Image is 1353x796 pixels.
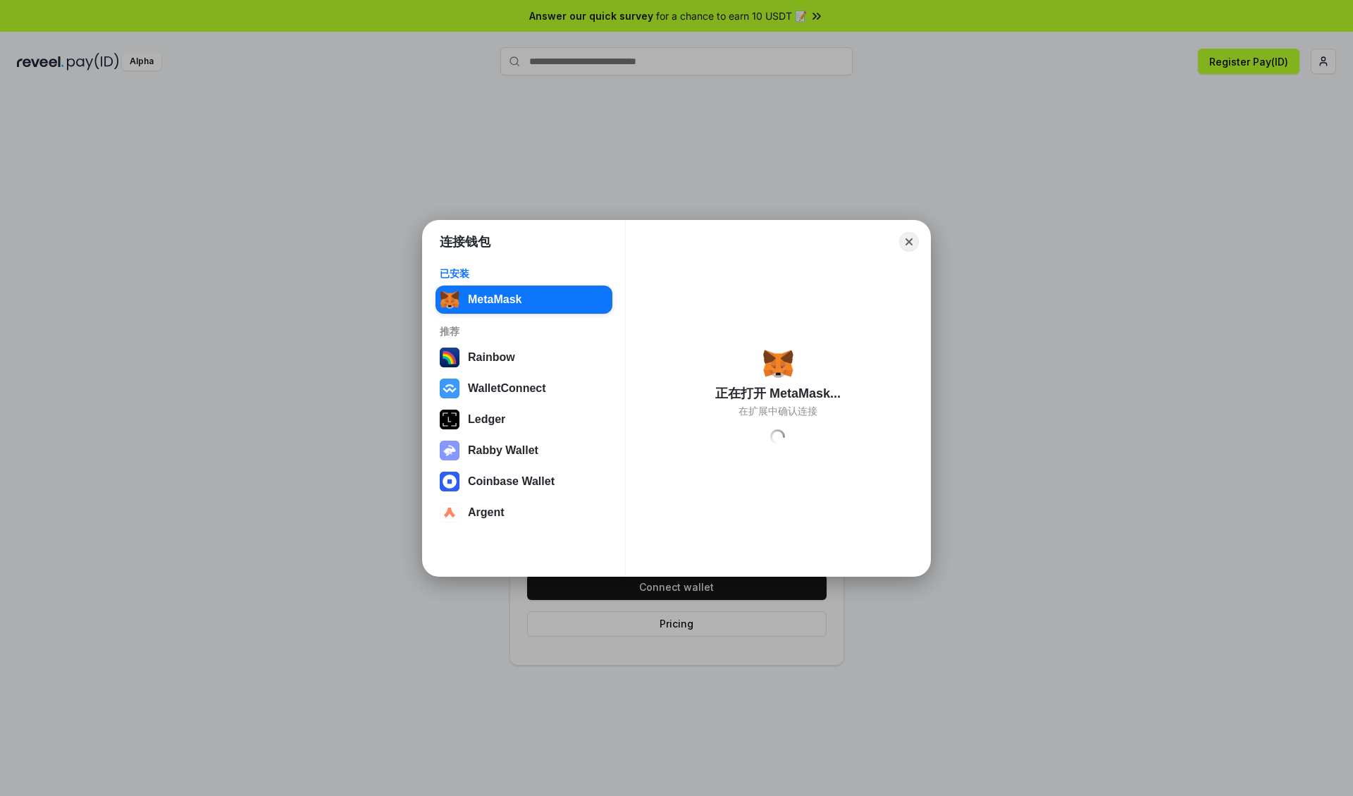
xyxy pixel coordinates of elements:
button: Rainbow [435,343,612,372]
div: Rabby Wallet [468,444,538,457]
img: svg+xml,%3Csvg%20width%3D%22120%22%20height%3D%22120%22%20viewBox%3D%220%200%20120%20120%22%20fil... [440,348,459,367]
button: Ledger [435,405,612,434]
img: svg+xml,%3Csvg%20fill%3D%22none%22%20height%3D%2233%22%20viewBox%3D%220%200%2035%2033%22%20width%... [440,290,459,310]
div: MetaMask [468,293,521,306]
div: 推荐 [440,325,608,338]
img: svg+xml,%3Csvg%20width%3D%2228%22%20height%3D%2228%22%20viewBox%3D%220%200%2028%2028%22%20fill%3D... [440,503,459,522]
img: svg+xml,%3Csvg%20width%3D%2228%22%20height%3D%2228%22%20viewBox%3D%220%200%2028%2028%22%20fill%3D... [440,379,459,398]
h1: 连接钱包 [440,233,490,250]
img: svg+xml,%3Csvg%20xmlns%3D%22http%3A%2F%2Fwww.w3.org%2F2000%2Fsvg%22%20fill%3D%22none%22%20viewBox... [440,441,459,460]
img: svg+xml,%3Csvg%20fill%3D%22none%22%20height%3D%2233%22%20viewBox%3D%220%200%2035%2033%22%20width%... [762,348,793,379]
button: Close [899,232,919,252]
button: WalletConnect [435,374,612,403]
button: Coinbase Wallet [435,467,612,496]
button: Argent [435,498,612,527]
img: svg+xml,%3Csvg%20width%3D%2228%22%20height%3D%2228%22%20viewBox%3D%220%200%2028%2028%22%20fill%3D... [440,472,459,491]
div: 正在打开 MetaMask... [715,385,841,402]
img: svg+xml,%3Csvg%20xmlns%3D%22http%3A%2F%2Fwww.w3.org%2F2000%2Fsvg%22%20width%3D%2228%22%20height%3... [440,410,459,429]
div: Argent [468,506,505,519]
div: 已安装 [440,267,608,280]
div: WalletConnect [468,382,546,395]
div: Coinbase Wallet [468,475,555,488]
div: Ledger [468,413,505,426]
div: Rainbow [468,351,515,364]
button: Rabby Wallet [435,436,612,465]
button: MetaMask [435,286,612,314]
div: 在扩展中确认连接 [739,405,817,417]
